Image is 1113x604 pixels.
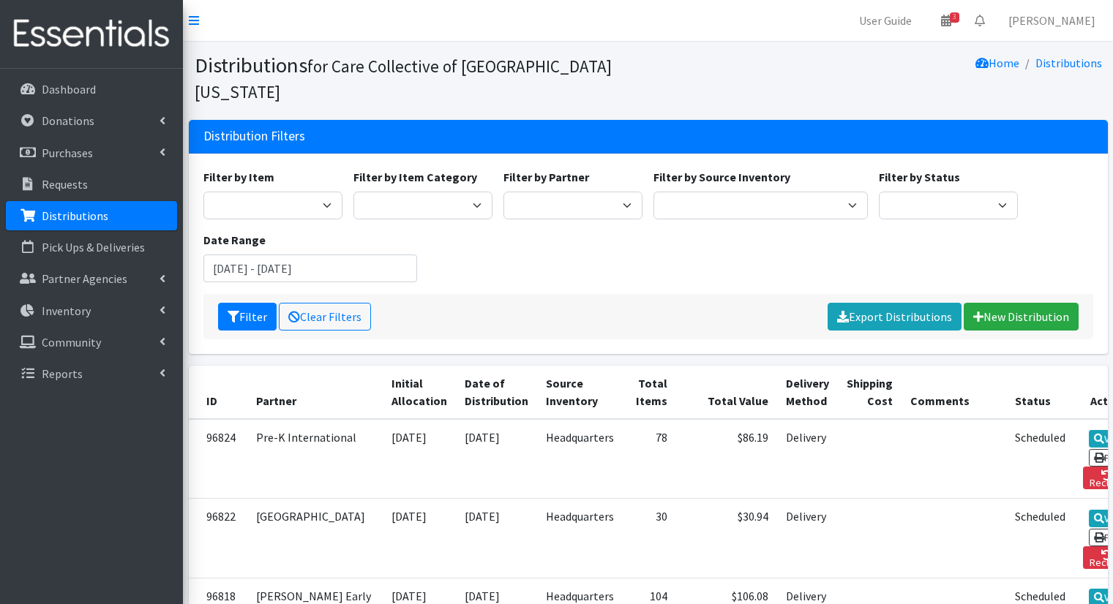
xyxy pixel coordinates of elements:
a: Donations [6,106,177,135]
td: 96824 [189,419,247,499]
td: 30 [623,499,676,578]
p: Donations [42,113,94,128]
label: Filter by Status [879,168,960,186]
button: Filter [218,303,277,331]
th: Delivery Method [777,366,838,419]
td: [DATE] [456,499,537,578]
p: Requests [42,177,88,192]
label: Filter by Item Category [353,168,477,186]
a: Distributions [6,201,177,230]
td: 78 [623,419,676,499]
p: Reports [42,366,83,381]
th: Shipping Cost [838,366,902,419]
p: Community [42,335,101,350]
td: [DATE] [383,419,456,499]
a: 3 [929,6,963,35]
td: Pre-K International [247,419,383,499]
label: Filter by Partner [503,168,589,186]
a: Dashboard [6,75,177,104]
label: Filter by Source Inventory [653,168,790,186]
td: [DATE] [383,499,456,578]
a: User Guide [847,6,923,35]
a: [PERSON_NAME] [997,6,1107,35]
td: Delivery [777,499,838,578]
a: Pick Ups & Deliveries [6,233,177,262]
td: 96822 [189,499,247,578]
th: Initial Allocation [383,366,456,419]
th: Date of Distribution [456,366,537,419]
a: Purchases [6,138,177,167]
td: Scheduled [1006,419,1074,499]
a: Clear Filters [279,303,371,331]
td: Delivery [777,419,838,499]
th: Total Items [623,366,676,419]
p: Pick Ups & Deliveries [42,240,145,254]
a: Reports [6,359,177,388]
th: Source Inventory [537,366,623,419]
td: Headquarters [537,419,623,499]
p: Purchases [42,146,93,160]
a: Requests [6,170,177,199]
p: Inventory [42,303,91,318]
p: Distributions [42,208,108,223]
td: $30.94 [676,499,777,578]
th: Status [1006,366,1074,419]
label: Date Range [203,231,266,249]
p: Partner Agencies [42,271,127,286]
td: Scheduled [1006,499,1074,578]
th: Partner [247,366,383,419]
label: Filter by Item [203,168,274,186]
a: Inventory [6,296,177,325]
input: January 1, 2011 - December 31, 2011 [203,254,418,282]
h1: Distributions [195,53,643,103]
td: $86.19 [676,419,777,499]
a: Home [975,56,1019,70]
p: Dashboard [42,82,96,97]
a: Export Distributions [828,303,962,331]
img: HumanEssentials [6,10,177,58]
td: [GEOGRAPHIC_DATA] [247,499,383,578]
a: New Distribution [964,303,1079,331]
td: [DATE] [456,419,537,499]
span: 3 [950,12,959,23]
h3: Distribution Filters [203,129,305,144]
td: Headquarters [537,499,623,578]
a: Community [6,328,177,357]
th: Total Value [676,366,777,419]
th: Comments [902,366,1006,419]
th: ID [189,366,247,419]
a: Partner Agencies [6,264,177,293]
a: Distributions [1035,56,1102,70]
small: for Care Collective of [GEOGRAPHIC_DATA][US_STATE] [195,56,612,102]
